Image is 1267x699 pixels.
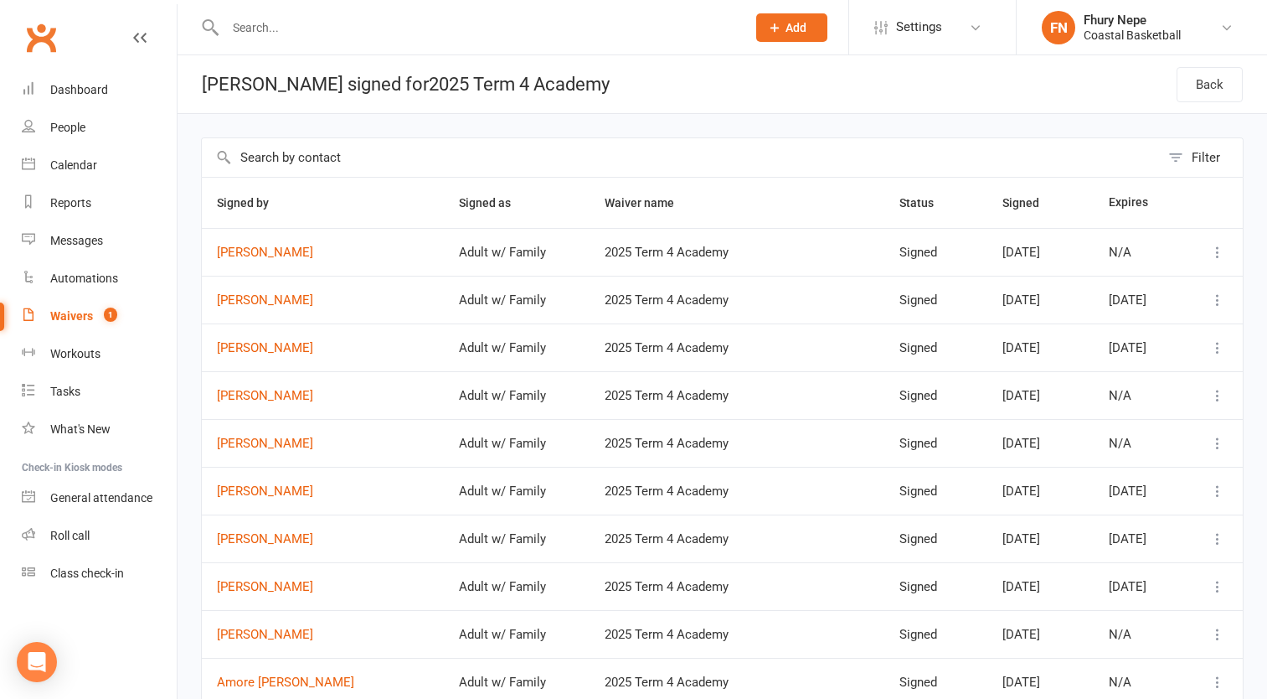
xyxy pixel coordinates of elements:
a: Waivers 1 [22,298,177,335]
span: Status [899,196,952,210]
span: [DATE] [1002,245,1040,260]
div: General attendance [50,491,152,505]
div: 2025 Term 4 Academy [605,341,868,355]
button: Signed by [217,193,287,213]
td: Adult w/ Family [444,610,590,658]
div: Reports [50,196,91,210]
td: Adult w/ Family [444,276,590,324]
span: [DATE] [1002,531,1040,546]
div: [DATE] [1109,580,1165,594]
a: [PERSON_NAME] [217,341,429,355]
a: General attendance kiosk mode [22,479,177,517]
a: Reports [22,184,177,222]
a: Back [1177,67,1243,102]
span: Signed [1002,196,1058,210]
span: [DATE] [1002,340,1040,355]
div: 2025 Term 4 Academy [605,628,868,642]
a: [PERSON_NAME] [217,628,429,642]
a: Clubworx [20,17,62,59]
div: [DATE] [1109,532,1165,546]
button: Signed as [459,193,529,213]
div: Roll call [50,529,90,542]
td: Adult w/ Family [444,515,590,562]
div: Dashboard [50,83,108,96]
div: 2025 Term 4 Academy [605,389,868,403]
td: Adult w/ Family [444,228,590,276]
div: N/A [1109,628,1165,642]
div: 2025 Term 4 Academy [605,437,868,451]
a: Workouts [22,335,177,373]
div: N/A [1109,389,1165,403]
td: Signed [884,371,987,419]
a: [PERSON_NAME] [217,580,429,594]
td: Adult w/ Family [444,371,590,419]
span: [DATE] [1002,627,1040,642]
td: Adult w/ Family [444,562,590,610]
a: [PERSON_NAME] [217,389,429,403]
td: Adult w/ Family [444,467,590,515]
a: Automations [22,260,177,298]
span: [DATE] [1002,293,1040,308]
a: [PERSON_NAME] [217,246,429,260]
div: 2025 Term 4 Academy [605,484,868,499]
th: Expires [1094,178,1180,228]
a: Messages [22,222,177,260]
div: Calendar [50,158,97,172]
div: N/A [1109,246,1165,260]
div: [PERSON_NAME] signed for 2025 Term 4 Academy [178,55,610,113]
span: Settings [896,8,942,46]
span: [DATE] [1002,675,1040,690]
a: What's New [22,411,177,448]
div: [DATE] [1109,484,1165,499]
div: Automations [50,272,118,285]
span: Waiver name [605,196,693,210]
div: N/A [1109,437,1165,451]
td: Adult w/ Family [444,324,590,371]
input: Search... [220,16,734,39]
td: Signed [884,228,987,276]
a: Dashboard [22,71,177,109]
div: Filter [1192,148,1220,168]
div: Fhury Nepe [1084,13,1181,28]
div: N/A [1109,676,1165,690]
div: Class check-in [50,567,124,580]
button: Waiver name [605,193,693,213]
a: Roll call [22,517,177,555]
td: Signed [884,276,987,324]
td: Adult w/ Family [444,419,590,467]
span: [DATE] [1002,484,1040,499]
div: FN [1042,11,1075,44]
td: Signed [884,515,987,562]
span: Signed as [459,196,529,210]
div: Coastal Basketball [1084,28,1181,43]
td: Signed [884,324,987,371]
span: Add [785,21,806,34]
div: 2025 Term 4 Academy [605,532,868,546]
td: Signed [884,467,987,515]
td: Signed [884,610,987,658]
span: Signed by [217,196,287,210]
div: People [50,121,85,134]
div: Workouts [50,347,100,360]
a: Calendar [22,147,177,184]
div: Tasks [50,385,80,398]
div: 2025 Term 4 Academy [605,676,868,690]
a: Amore [PERSON_NAME] [217,676,429,690]
span: [DATE] [1002,388,1040,403]
div: Waivers [50,309,93,323]
input: Search by contact [202,138,1160,177]
div: 2025 Term 4 Academy [605,246,868,260]
button: Status [899,193,952,213]
td: Signed [884,562,987,610]
a: Class kiosk mode [22,555,177,593]
span: 1 [104,308,117,322]
div: Open Intercom Messenger [17,642,57,682]
div: [DATE] [1109,341,1165,355]
a: [PERSON_NAME] [217,293,429,308]
button: Filter [1160,138,1243,177]
td: Signed [884,419,987,467]
div: What's New [50,422,111,436]
a: [PERSON_NAME] [217,484,429,499]
div: Messages [50,234,103,247]
span: [DATE] [1002,436,1040,451]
